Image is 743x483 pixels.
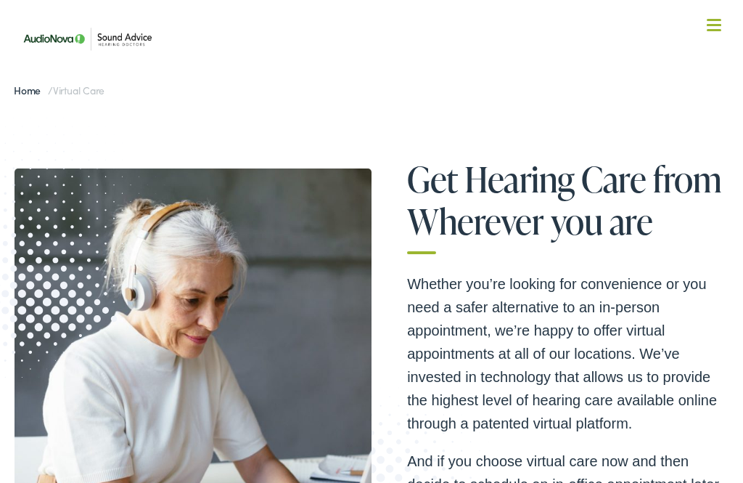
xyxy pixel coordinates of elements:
span: Hearing [464,160,575,198]
p: Whether you’re looking for convenience or you need a safer alternative to an in-person appointmen... [407,272,728,435]
span: Wherever [407,202,543,240]
span: / [14,83,104,97]
span: Get [407,160,458,198]
a: What We Offer [25,58,728,103]
a: Home [14,83,48,97]
span: are [609,202,653,240]
span: from [653,160,721,198]
span: Care [581,160,646,198]
span: you [551,202,603,240]
span: Virtual Care [53,83,104,97]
